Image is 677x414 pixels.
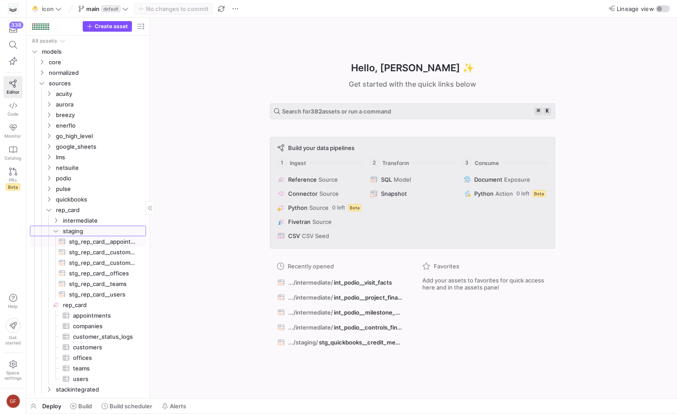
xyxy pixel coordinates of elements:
[73,374,136,384] span: users​​​​​​​​​
[30,300,146,310] div: Press SPACE to select this row.
[69,279,136,289] span: stg_rep_card__teams​​​​​​​​​​
[63,226,145,236] span: staging
[4,315,22,349] button: Getstarted
[30,3,64,15] button: 🐣icon
[56,99,145,110] span: aurora
[5,335,21,345] span: Get started
[30,173,146,183] div: Press SPACE to select this row.
[76,3,131,15] button: maindefault
[4,142,22,164] a: Catalog
[7,304,18,309] span: Help
[30,236,146,247] a: stg_rep_card__appointments​​​​​​​​​​
[30,78,146,88] div: Press SPACE to select this row.
[288,279,333,286] span: .../intermediate/
[30,46,146,57] div: Press SPACE to select this row.
[30,183,146,194] div: Press SPACE to select this row.
[30,352,146,363] div: Press SPACE to select this row.
[332,205,345,211] span: 0 left
[56,173,145,183] span: podio
[4,76,22,98] a: Editor
[4,98,22,120] a: Code
[56,385,145,395] span: stackintegrated
[69,247,136,257] span: stg_rep_card__customer_status_logs​​​​​​​​​​
[30,257,146,268] a: stg_rep_card__customers​​​​​​​​​​
[73,311,136,321] span: appointments​​​​​​​​​
[275,322,405,333] button: .../intermediate/int_podio__controls_financing_milestones_facts
[30,374,146,384] a: users​​​​​​​​​
[30,194,146,205] div: Press SPACE to select this row.
[533,190,545,197] span: Beta
[309,204,329,211] span: Source
[30,289,146,300] div: Press SPACE to select this row.
[319,339,403,346] span: stg_quickbooks__credit_memos
[462,188,549,199] button: PythonAction0 leftBeta
[30,278,146,289] a: stg_rep_card__teams​​​​​​​​​​
[42,403,61,410] span: Deploy
[30,363,146,374] div: Press SPACE to select this row.
[30,374,146,384] div: Press SPACE to select this row.
[98,399,156,414] button: Build scheduler
[318,176,338,183] span: Source
[73,332,136,342] span: customer_status_logs​​​​​​​​​
[319,190,339,197] span: Source
[282,108,391,115] span: Search for assets or run a command
[73,353,136,363] span: offices​​​​​​​​​
[30,247,146,257] a: stg_rep_card__customer_status_logs​​​​​​​​​​
[288,309,333,316] span: .../intermediate/
[288,324,333,331] span: .../intermediate/
[86,5,99,12] span: main
[78,403,92,410] span: Build
[4,392,22,410] button: GF
[276,188,363,199] button: ConnectorSource
[32,38,57,44] div: All assets
[4,1,22,16] a: https://storage.googleapis.com/y42-prod-data-exchange/images/Yf2Qvegn13xqq0DljGMI0l8d5Zqtiw36EXr8...
[334,324,403,331] span: int_podio__controls_financing_milestones_facts
[288,263,334,270] span: Recently opened
[504,176,530,183] span: Exposure
[276,174,363,185] button: ReferenceSource
[617,5,654,12] span: Lineage view
[30,352,146,363] a: offices​​​​​​​​​
[4,370,22,381] span: Space settings
[270,103,555,119] button: Search for382assets or run a command⌘k
[288,144,355,151] span: Build your data pipelines
[69,268,136,278] span: stg_rep_card__offices​​​​​​​​​​
[7,89,19,95] span: Editor
[73,363,136,374] span: teams​​​​​​​​​
[276,231,363,241] button: CSVCSV Seed
[275,277,405,288] button: .../intermediate/int_podio__visit_facts
[63,216,145,226] span: intermediate
[83,21,132,32] button: Create asset
[275,307,405,318] button: .../intermediate/int_podio__milestone_payment_facts
[30,67,146,78] div: Press SPACE to select this row.
[9,22,23,29] div: 338
[95,23,128,29] span: Create asset
[9,4,18,13] img: https://storage.googleapis.com/y42-prod-data-exchange/images/Yf2Qvegn13xqq0DljGMI0l8d5Zqtiw36EXr8...
[474,176,502,183] span: Document
[288,190,318,197] span: Connector
[30,342,146,352] div: Press SPACE to select this row.
[543,107,551,115] kbd: k
[56,121,145,131] span: enerflo
[30,152,146,162] div: Press SPACE to select this row.
[6,183,20,191] span: Beta
[170,403,186,410] span: Alerts
[348,204,361,211] span: Beta
[288,204,307,211] span: Python
[495,190,513,197] span: Action
[312,218,332,225] span: Source
[4,120,22,142] a: Monitor
[422,277,548,291] span: Add your assets to favorites for quick access here and in the assets panel
[5,133,22,139] span: Monitor
[334,309,403,316] span: int_podio__milestone_payment_facts
[276,216,363,227] button: FivetranSource
[69,289,136,300] span: stg_rep_card__users​​​​​​​​​​
[276,202,363,213] button: PythonSource0 leftBeta
[49,78,145,88] span: sources
[158,399,190,414] button: Alerts
[42,47,145,57] span: models
[30,120,146,131] div: Press SPACE to select this row.
[369,188,456,199] button: Snapshot
[30,321,146,331] div: Press SPACE to select this row.
[49,68,145,78] span: normalized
